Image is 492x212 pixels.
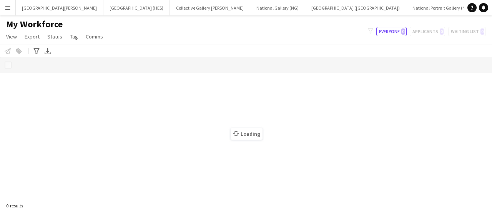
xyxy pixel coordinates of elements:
[401,28,405,35] span: 0
[47,33,62,40] span: Status
[406,0,479,15] button: National Portrait Gallery (NPG)
[43,47,52,56] app-action-btn: Export XLSX
[3,32,20,42] a: View
[32,47,41,56] app-action-btn: Advanced filters
[305,0,406,15] button: [GEOGRAPHIC_DATA] ([GEOGRAPHIC_DATA])
[103,0,170,15] button: [GEOGRAPHIC_DATA] (HES)
[67,32,81,42] a: Tag
[16,0,103,15] button: [GEOGRAPHIC_DATA][PERSON_NAME]
[25,33,40,40] span: Export
[70,33,78,40] span: Tag
[231,128,263,140] span: Loading
[6,18,63,30] span: My Workforce
[250,0,305,15] button: National Gallery (NG)
[6,33,17,40] span: View
[83,32,106,42] a: Comms
[22,32,43,42] a: Export
[44,32,65,42] a: Status
[170,0,250,15] button: Collective Gallery [PERSON_NAME]
[376,27,407,36] button: Everyone0
[86,33,103,40] span: Comms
